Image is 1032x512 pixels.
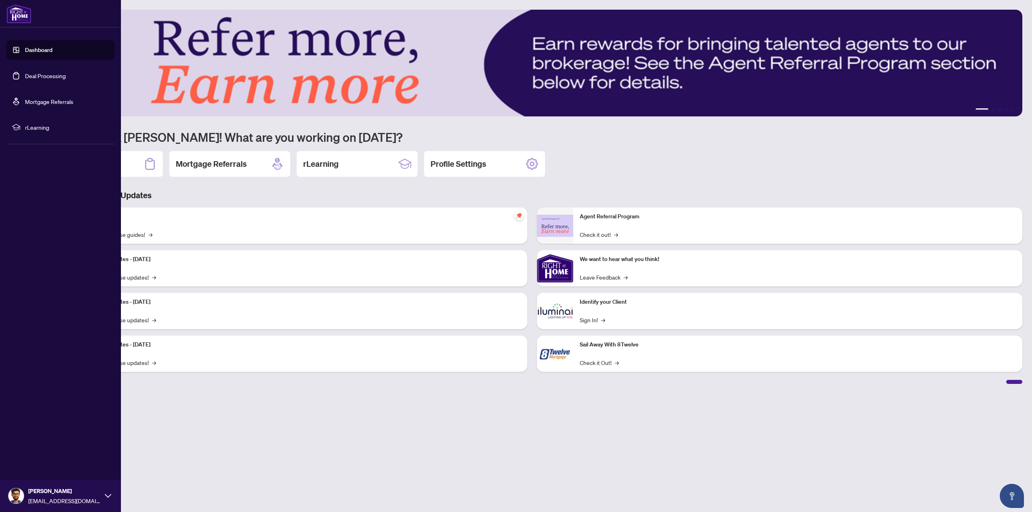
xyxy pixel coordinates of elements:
[25,72,66,79] a: Deal Processing
[28,496,101,505] span: [EMAIL_ADDRESS][DOMAIN_NAME]
[537,293,573,329] img: Identify your Client
[601,315,605,324] span: →
[976,108,988,112] button: 1
[580,273,628,282] a: Leave Feedback→
[85,212,521,221] p: Self-Help
[1000,484,1024,508] button: Open asap
[42,129,1022,145] h1: Welcome back [PERSON_NAME]! What are you working on [DATE]?
[580,315,605,324] a: Sign In!→
[85,298,521,307] p: Platform Updates - [DATE]
[431,158,486,170] h2: Profile Settings
[25,98,73,105] a: Mortgage Referrals
[85,255,521,264] p: Platform Updates - [DATE]
[624,273,628,282] span: →
[580,255,1016,264] p: We want to hear what you think!
[8,488,24,504] img: Profile Icon
[537,215,573,237] img: Agent Referral Program
[998,108,1001,112] button: 3
[152,273,156,282] span: →
[580,230,618,239] a: Check it out!→
[992,108,995,112] button: 2
[615,358,619,367] span: →
[580,358,619,367] a: Check it Out!→
[580,298,1016,307] p: Identify your Client
[152,358,156,367] span: →
[514,211,524,220] span: pushpin
[25,123,109,132] span: rLearning
[580,340,1016,349] p: Sail Away With 8Twelve
[85,340,521,349] p: Platform Updates - [DATE]
[1011,108,1014,112] button: 5
[303,158,339,170] h2: rLearning
[42,190,1022,201] h3: Brokerage & Industry Updates
[537,336,573,372] img: Sail Away With 8Twelve
[1005,108,1008,112] button: 4
[6,4,31,23] img: logo
[176,158,247,170] h2: Mortgage Referrals
[537,250,573,286] img: We want to hear what you think!
[28,487,101,495] span: [PERSON_NAME]
[148,230,152,239] span: →
[152,315,156,324] span: →
[25,46,52,54] a: Dashboard
[580,212,1016,221] p: Agent Referral Program
[42,10,1022,116] img: Slide 0
[614,230,618,239] span: →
